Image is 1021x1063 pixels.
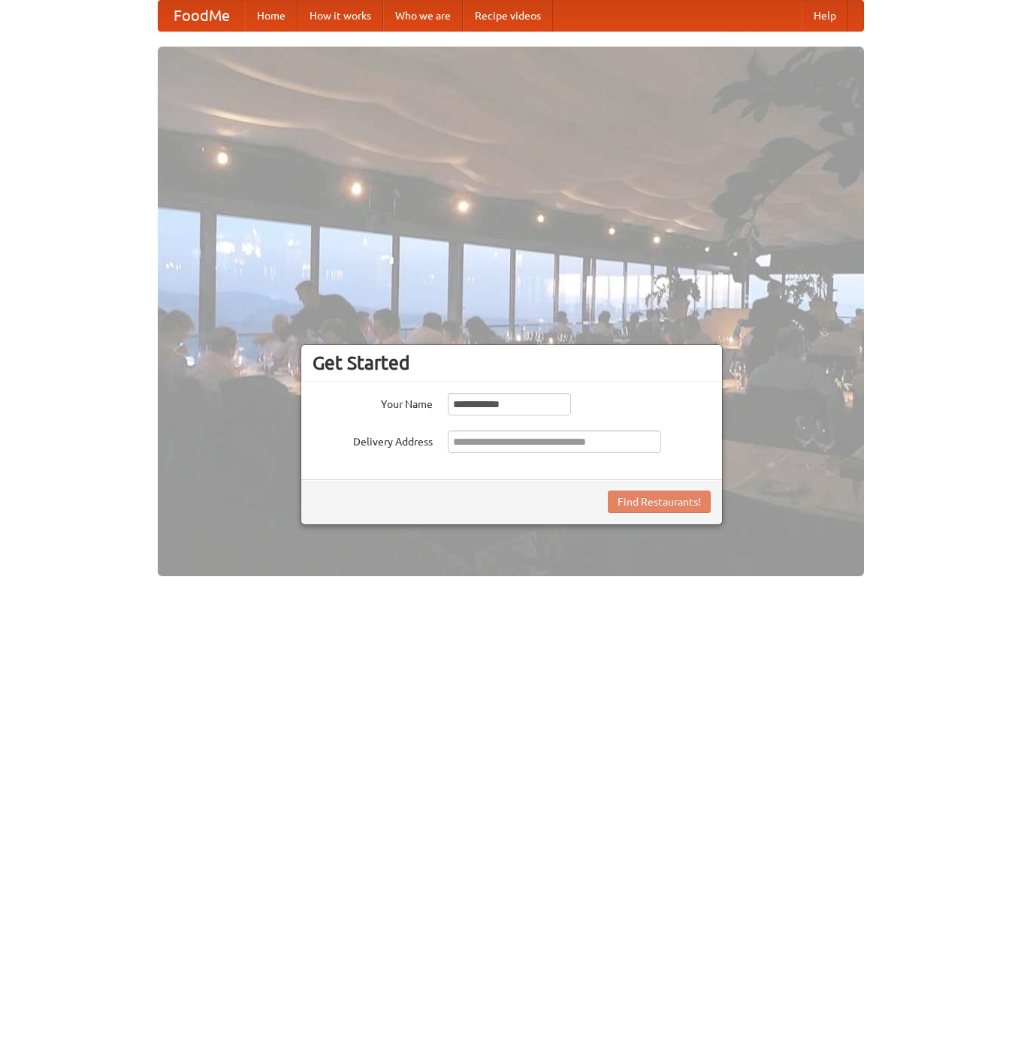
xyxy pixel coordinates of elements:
[298,1,383,31] a: How it works
[313,352,711,374] h3: Get Started
[245,1,298,31] a: Home
[608,491,711,513] button: Find Restaurants!
[802,1,848,31] a: Help
[313,430,433,449] label: Delivery Address
[383,1,463,31] a: Who we are
[313,393,433,412] label: Your Name
[463,1,553,31] a: Recipe videos
[159,1,245,31] a: FoodMe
